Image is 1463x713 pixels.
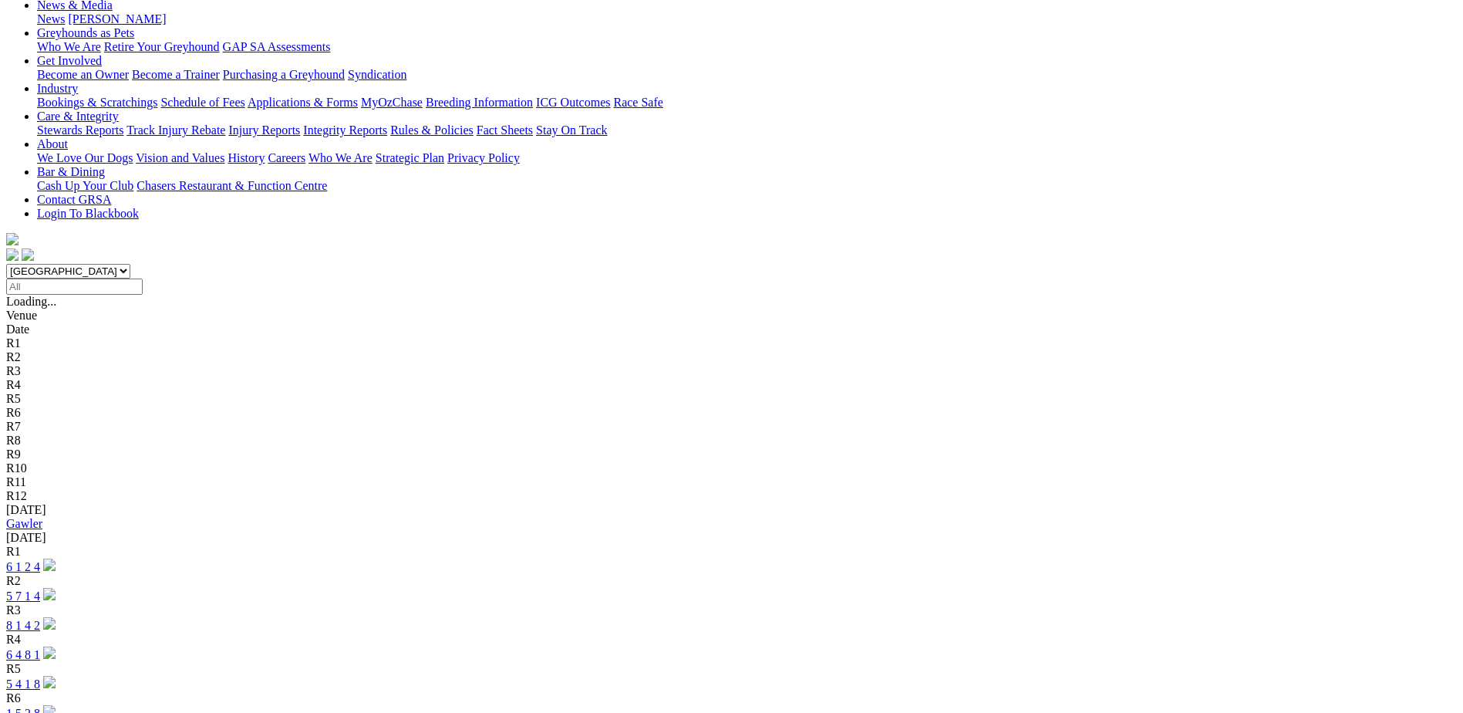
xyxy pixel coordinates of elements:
[6,531,1457,545] div: [DATE]
[37,123,1457,137] div: Care & Integrity
[37,96,157,109] a: Bookings & Scratchings
[6,619,40,632] a: 8 1 4 2
[6,434,1457,448] div: R8
[6,503,1457,517] div: [DATE]
[6,350,1457,364] div: R2
[37,82,78,95] a: Industry
[6,392,1457,406] div: R5
[37,40,101,53] a: Who We Are
[6,448,1457,461] div: R9
[447,151,520,164] a: Privacy Policy
[37,123,123,137] a: Stewards Reports
[6,590,40,603] a: 5 7 1 4
[6,678,40,691] a: 5 4 1 8
[37,54,102,67] a: Get Involved
[6,662,1457,676] div: R5
[136,151,224,164] a: Vision and Values
[6,248,19,261] img: facebook.svg
[6,233,19,245] img: logo-grsa-white.png
[37,40,1457,54] div: Greyhounds as Pets
[303,123,387,137] a: Integrity Reports
[6,545,1457,559] div: R1
[137,179,327,192] a: Chasers Restaurant & Function Centre
[376,151,444,164] a: Strategic Plan
[132,68,220,81] a: Become a Trainer
[6,475,1457,489] div: R11
[248,96,358,109] a: Applications & Forms
[37,68,129,81] a: Become an Owner
[6,364,1457,378] div: R3
[104,40,220,53] a: Retire Your Greyhound
[6,574,1457,588] div: R2
[37,179,1457,193] div: Bar & Dining
[6,378,1457,392] div: R4
[348,68,406,81] a: Syndication
[43,676,56,688] img: play-circle.svg
[228,123,300,137] a: Injury Reports
[37,137,68,150] a: About
[308,151,372,164] a: Who We Are
[37,193,111,206] a: Contact GRSA
[6,279,143,295] input: Select date
[6,517,42,530] a: Gawler
[613,96,662,109] a: Race Safe
[22,248,34,261] img: twitter.svg
[37,207,139,220] a: Login To Blackbook
[536,96,610,109] a: ICG Outcomes
[37,12,1457,26] div: News & Media
[37,165,105,178] a: Bar & Dining
[6,691,1457,705] div: R6
[6,323,1457,336] div: Date
[477,123,533,137] a: Fact Sheets
[6,648,40,661] a: 6 4 8 1
[223,68,345,81] a: Purchasing a Greyhound
[268,151,305,164] a: Careers
[43,647,56,659] img: play-circle.svg
[6,603,1457,617] div: R3
[37,12,65,25] a: News
[37,110,119,123] a: Care & Integrity
[6,336,1457,350] div: R1
[37,96,1457,110] div: Industry
[6,295,56,308] span: Loading...
[6,309,1457,323] div: Venue
[43,588,56,600] img: play-circle.svg
[6,633,1457,647] div: R4
[37,68,1457,82] div: Get Involved
[6,420,1457,434] div: R7
[6,560,40,573] a: 6 1 2 4
[68,12,166,25] a: [PERSON_NAME]
[228,151,265,164] a: History
[43,559,56,571] img: play-circle.svg
[361,96,423,109] a: MyOzChase
[37,151,133,164] a: We Love Our Dogs
[6,461,1457,475] div: R10
[37,26,134,39] a: Greyhounds as Pets
[6,406,1457,420] div: R6
[390,123,474,137] a: Rules & Policies
[536,123,607,137] a: Stay On Track
[426,96,533,109] a: Breeding Information
[160,96,244,109] a: Schedule of Fees
[6,489,1457,503] div: R12
[223,40,331,53] a: GAP SA Assessments
[43,617,56,630] img: play-circle.svg
[37,179,133,192] a: Cash Up Your Club
[126,123,225,137] a: Track Injury Rebate
[37,151,1457,165] div: About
